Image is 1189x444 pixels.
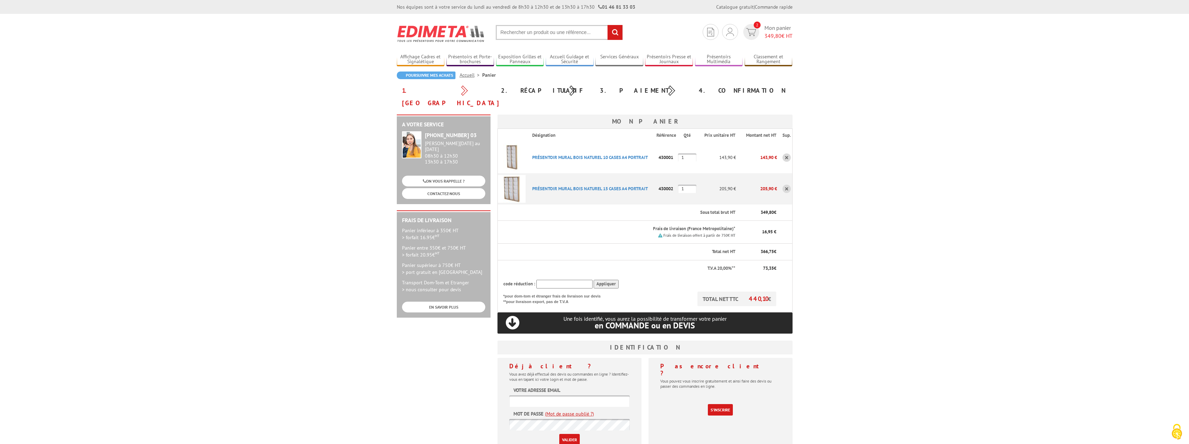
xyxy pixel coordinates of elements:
p: T.V.A 20,00%** [503,265,735,272]
span: code réduction : [503,281,535,287]
div: 4. Confirmation [694,84,793,97]
img: Edimeta [397,21,485,47]
p: Montant net HT [742,132,776,139]
input: rechercher [608,25,622,40]
a: EN SAVOIR PLUS [402,302,485,312]
strong: 01 46 81 33 03 [598,4,635,10]
label: Mot de passe [513,410,543,417]
a: Exposition Grilles et Panneaux [496,54,544,65]
img: PRéSENTOIR MURAL BOIS NATUREL 15 CASES A4 PORTRAIT [498,175,526,203]
span: 349,80 [764,32,781,39]
input: Rechercher un produit ou une référence... [496,25,623,40]
sup: HT [435,251,439,255]
img: Cookies (fenêtre modale) [1168,423,1186,441]
label: Votre adresse email [513,387,560,394]
p: Transport Dom-Tom et Etranger [402,279,485,293]
strong: [PHONE_NUMBER] 03 [425,132,477,139]
img: PRéSENTOIR MURAL BOIS NATUREL 10 CASES A4 PORTRAIT [498,144,526,171]
a: Catalogue gratuit [716,4,754,10]
a: Poursuivre mes achats [397,72,455,79]
span: 73,35 [763,265,774,271]
input: Appliquer [594,280,619,288]
span: > nous consulter pour devis [402,286,461,293]
p: Vous avez déjà effectué des devis ou commandes en ligne ? Identifiez-vous en tapant ici votre log... [509,371,630,382]
a: Services Généraux [595,54,643,65]
a: S'inscrire [708,404,733,416]
img: picto.png [658,233,662,237]
a: Accueil [460,72,482,78]
p: 205,90 € [697,183,736,195]
a: devis rapide 2 Mon panier 349,80€ HT [742,24,793,40]
span: 349,80 [761,209,774,215]
div: Nos équipes sont à votre service du lundi au vendredi de 8h30 à 12h30 et de 13h30 à 17h30 [397,3,635,10]
p: Une fois identifié, vous aurez la possibilité de transformer votre panier [497,316,793,330]
a: Affichage Cadres et Signalétique [397,54,445,65]
span: > forfait 20.95€ [402,252,439,258]
h2: Frais de Livraison [402,217,485,224]
p: Vous pouvez vous inscrire gratuitement et ainsi faire des devis ou passer des commandes en ligne. [660,378,781,389]
img: devis rapide [726,28,734,36]
span: > port gratuit en [GEOGRAPHIC_DATA] [402,269,482,275]
span: € HT [764,32,793,40]
sup: HT [435,233,439,238]
p: TOTAL NET TTC € [697,292,776,306]
p: *pour dom-tom et étranger frais de livraison sur devis **pour livraison export, pas de T.V.A [503,292,608,304]
p: 143,90 € [697,151,736,164]
a: PRéSENTOIR MURAL BOIS NATUREL 15 CASES A4 PORTRAIT [532,186,648,192]
p: Panier inférieur à 350€ HT [402,227,485,241]
a: ON VOUS RAPPELLE ? [402,176,485,186]
span: > forfait 16.95€ [402,234,439,241]
a: PRéSENTOIR MURAL BOIS NATUREL 10 CASES A4 PORTRAIT [532,154,648,160]
p: € [742,249,776,255]
small: Frais de livraison offert à partir de 750€ HT [663,233,735,238]
li: Panier [482,72,496,78]
h2: A votre service [402,122,485,128]
div: 2. Récapitulatif [496,84,595,97]
p: € [742,209,776,216]
img: widget-service.jpg [402,131,421,158]
a: Classement et Rangement [745,54,793,65]
div: [PERSON_NAME][DATE] au [DATE] [425,141,485,152]
h3: Mon panier [497,115,793,128]
span: 366,75 [761,249,774,254]
h4: Déjà client ? [509,363,630,370]
span: en COMMANDE ou en DEVIS [595,320,695,331]
th: Désignation [527,129,656,142]
p: 205,90 € [736,183,777,195]
span: 2 [754,22,761,28]
a: CONTACTEZ-NOUS [402,188,485,199]
th: Qté [678,129,697,142]
p: Panier entre 350€ et 750€ HT [402,244,485,258]
div: 3. Paiement [595,84,694,97]
button: Cookies (fenêtre modale) [1165,420,1189,444]
p: Panier supérieur à 750€ HT [402,262,485,276]
span: Mon panier [764,24,793,40]
p: 430002 [656,183,678,195]
th: Sup. [777,129,792,142]
div: | [716,3,793,10]
h3: Identification [497,341,793,354]
div: 08h30 à 12h30 13h30 à 17h30 [425,141,485,165]
a: Présentoirs Presse et Journaux [645,54,693,65]
a: Présentoirs et Porte-brochures [446,54,494,65]
p: Frais de livraison (France Metropolitaine)* [532,226,735,232]
h4: Pas encore client ? [660,363,781,377]
span: 440,10 [749,295,768,303]
img: devis rapide [746,28,756,36]
p: 430001 [656,151,678,164]
a: Accueil Guidage et Sécurité [546,54,594,65]
img: devis rapide [707,28,714,36]
p: Total net HT [503,249,735,255]
p: 143,90 € [736,151,777,164]
span: 16,95 € [762,229,776,235]
p: Prix unitaire HT [703,132,735,139]
a: (Mot de passe oublié ?) [545,410,594,417]
a: Commande rapide [755,4,793,10]
p: € [742,265,776,272]
p: Référence [656,132,677,139]
th: Sous total brut HT [527,204,736,221]
a: Présentoirs Multimédia [695,54,743,65]
div: 1. [GEOGRAPHIC_DATA] [397,84,496,109]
